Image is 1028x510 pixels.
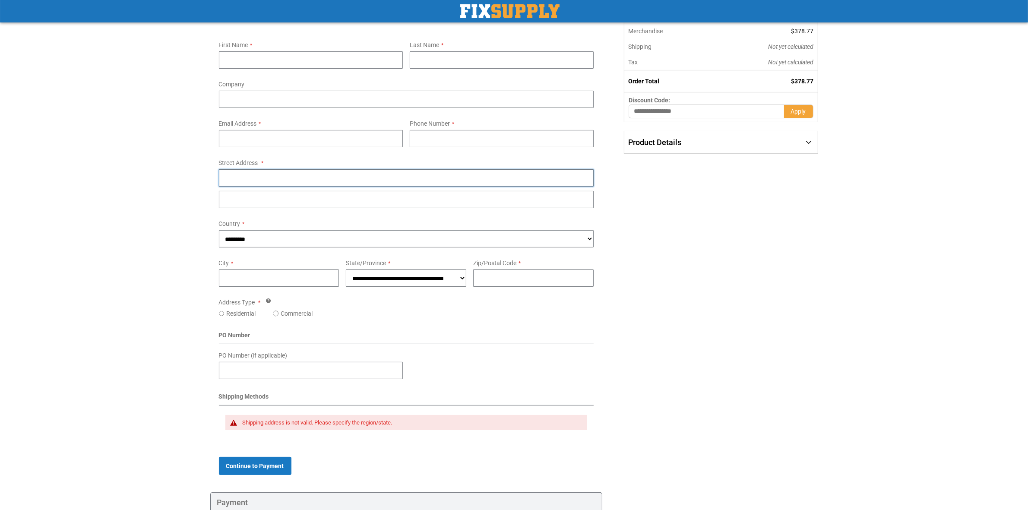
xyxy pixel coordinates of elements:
[219,260,229,266] span: City
[219,159,258,166] span: Street Address
[219,81,245,88] span: Company
[628,138,681,147] span: Product Details
[219,352,288,359] span: PO Number (if applicable)
[769,43,814,50] span: Not yet calculated
[784,105,813,118] button: Apply
[473,260,516,266] span: Zip/Postal Code
[226,309,256,318] label: Residential
[629,97,670,104] span: Discount Code:
[628,78,659,85] strong: Order Total
[460,4,560,18] img: Fix Industrial Supply
[410,120,450,127] span: Phone Number
[346,260,386,266] span: State/Province
[628,43,652,50] span: Shipping
[791,108,806,115] span: Apply
[219,457,291,475] button: Continue to Payment
[243,419,579,426] div: Shipping address is not valid. Please specify the region/state.
[769,59,814,66] span: Not yet calculated
[624,23,710,39] th: Merchandise
[219,120,257,127] span: Email Address
[219,392,594,405] div: Shipping Methods
[460,4,560,18] a: store logo
[624,54,710,70] th: Tax
[410,41,439,48] span: Last Name
[219,299,255,306] span: Address Type
[281,309,313,318] label: Commercial
[219,41,248,48] span: First Name
[791,28,814,35] span: $378.77
[791,78,814,85] span: $378.77
[219,220,240,227] span: Country
[219,331,594,344] div: PO Number
[226,462,284,469] span: Continue to Payment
